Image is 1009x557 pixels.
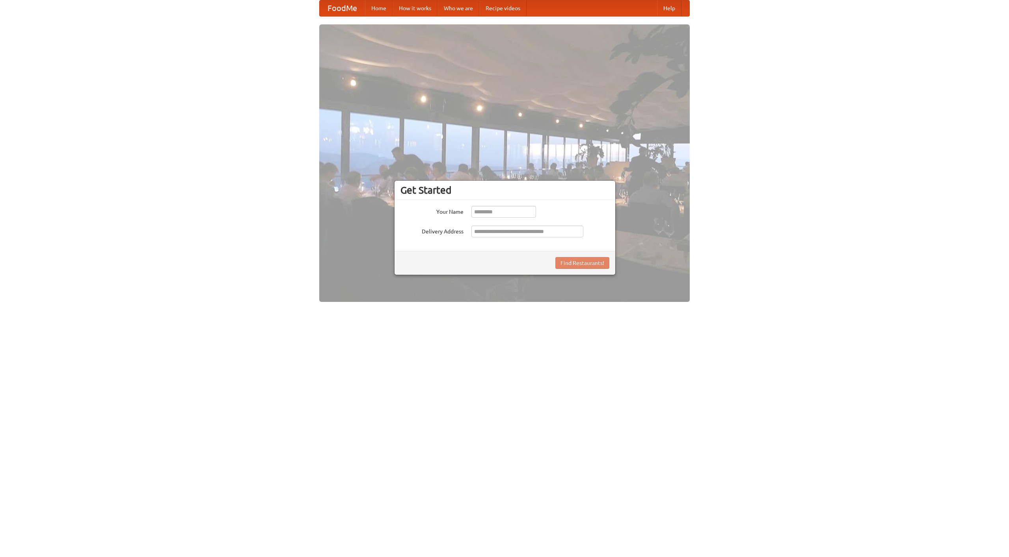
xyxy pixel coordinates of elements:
a: How it works [393,0,437,16]
h3: Get Started [400,184,609,196]
a: Who we are [437,0,479,16]
a: FoodMe [320,0,365,16]
label: Your Name [400,206,464,216]
a: Home [365,0,393,16]
button: Find Restaurants! [555,257,609,269]
a: Recipe videos [479,0,527,16]
a: Help [657,0,681,16]
label: Delivery Address [400,226,464,235]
